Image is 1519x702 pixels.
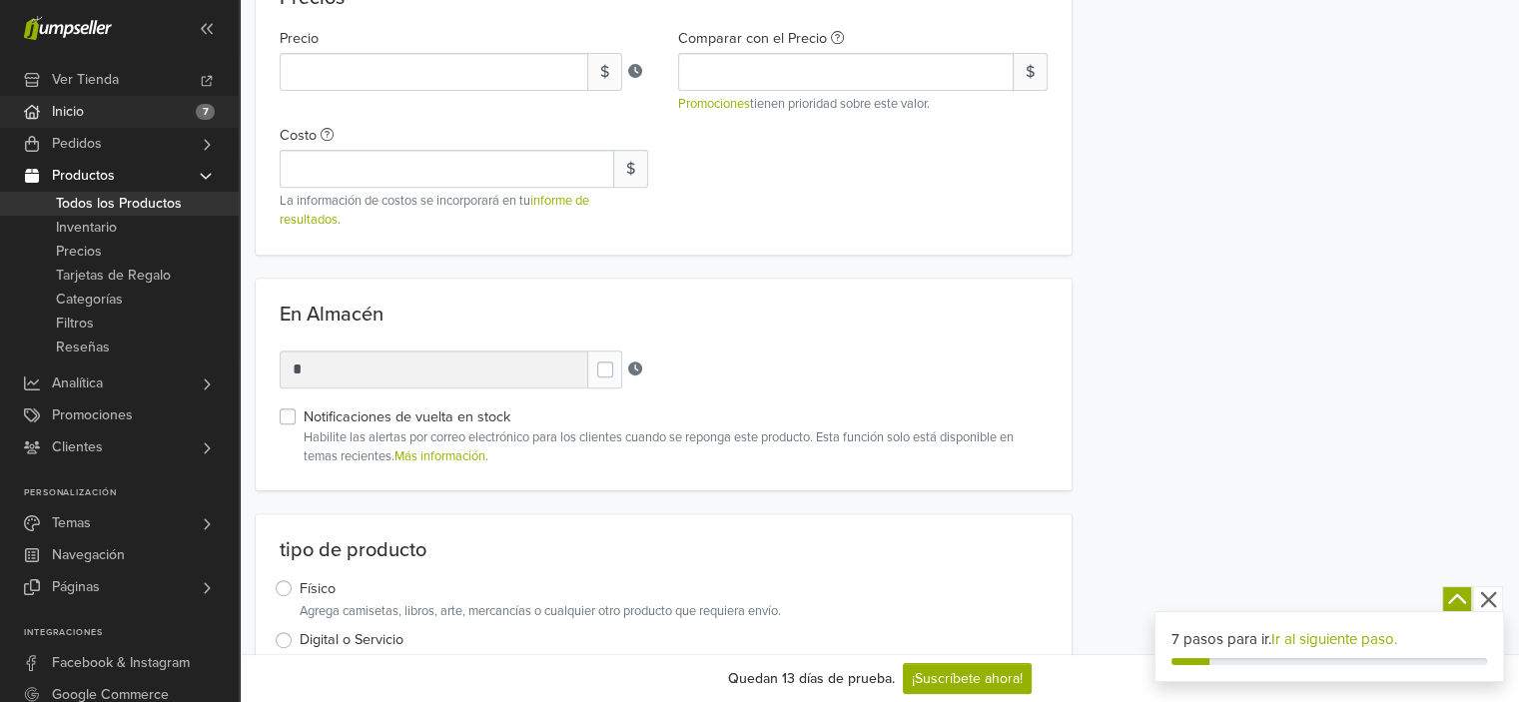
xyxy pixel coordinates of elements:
label: Digital o Servicio [300,629,403,651]
span: Analítica [52,367,103,399]
label: Precio [280,28,319,50]
a: Promociones [678,96,750,112]
label: Comparar con el Precio [678,28,844,50]
p: Personalización [24,487,239,499]
span: Temas [52,507,91,539]
p: Integraciones [24,627,239,639]
label: Notificaciones de vuelta en stock [304,406,510,428]
span: Facebook & Instagram [52,647,190,679]
p: tipo de producto [280,538,1048,562]
span: Reseñas [56,336,110,359]
span: $ [587,53,622,91]
span: $ [613,150,648,188]
a: Más información [394,448,485,464]
span: Tarjetas de Regalo [56,264,171,288]
small: tienen prioridad sobre este valor. [678,95,1047,114]
small: Habilite las alertas por correo electrónico para los clientes cuando se reponga este producto. Es... [304,428,1048,466]
div: Quedan 13 días de prueba. [728,668,895,689]
a: ¡Suscríbete ahora! [903,663,1032,694]
span: Categorías [56,288,123,312]
small: Para libros electrónicos, clases, cursos, música, videos, software, servicios o cualquier otro pr... [300,653,1048,672]
label: Físico [300,578,336,600]
div: 7 pasos para ir. [1171,628,1487,651]
span: Inventario [56,216,117,240]
span: Filtros [56,312,94,336]
span: 7 [196,104,215,120]
span: Clientes [52,431,103,463]
span: Ver Tienda [52,64,119,96]
span: Productos [52,160,115,192]
span: Promociones [52,399,133,431]
span: Todos los Productos [56,192,182,216]
span: Precios [56,240,102,264]
span: Páginas [52,571,100,603]
span: Navegación [52,539,125,571]
a: Ir al siguiente paso. [1271,630,1397,648]
span: La información de costos se incorporará en tu . [280,193,589,228]
small: Agrega camisetas, libros, arte, mercancías o cualquier otro producto que requiera envío. [300,602,1048,621]
span: $ [1013,53,1048,91]
span: Inicio [52,96,84,128]
p: En Almacén [280,303,1048,327]
label: Costo [280,125,334,147]
span: Pedidos [52,128,102,160]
